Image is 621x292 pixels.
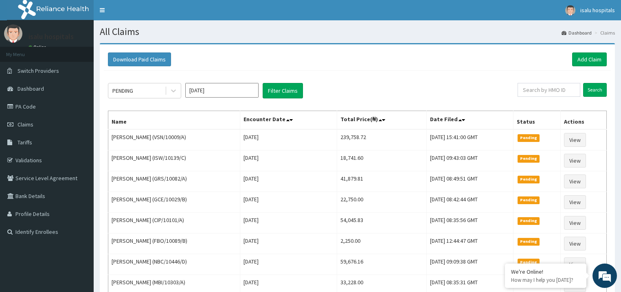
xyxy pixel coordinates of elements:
td: [PERSON_NAME] (ISW/10139/C) [108,150,240,171]
td: [DATE] 09:43:03 GMT [427,150,513,171]
td: [PERSON_NAME] (VSN/10009/A) [108,129,240,150]
a: Dashboard [562,29,592,36]
th: Encounter Date [240,111,337,130]
th: Name [108,111,240,130]
button: Filter Claims [263,83,303,98]
a: View [564,216,586,230]
span: Pending [518,238,540,245]
span: Pending [518,217,540,224]
span: isalu hospitals [580,7,615,14]
td: [DATE] [240,233,337,254]
td: 59,676.16 [337,254,426,275]
td: [PERSON_NAME] (CIP/10101/A) [108,213,240,233]
td: [DATE] 15:41:00 GMT [427,129,513,150]
td: [DATE] 08:35:56 GMT [427,213,513,233]
a: Add Claim [572,52,607,66]
p: isalu hospitals [29,33,74,40]
button: Download Paid Claims [108,52,171,66]
a: View [564,257,586,271]
li: Claims [592,29,615,36]
th: Actions [561,111,607,130]
td: 22,750.00 [337,192,426,213]
td: 41,879.81 [337,171,426,192]
img: User Image [4,24,22,43]
span: Pending [518,259,540,266]
td: [PERSON_NAME] (GRS/10082/A) [108,171,240,192]
span: Dashboard [18,85,44,92]
td: [DATE] 08:49:51 GMT [427,171,513,192]
td: [DATE] [240,129,337,150]
span: Tariffs [18,139,32,146]
td: [PERSON_NAME] (GCE/10029/B) [108,192,240,213]
th: Status [513,111,561,130]
td: [DATE] 09:09:38 GMT [427,254,513,275]
td: [PERSON_NAME] (NBC/10446/D) [108,254,240,275]
td: [DATE] [240,150,337,171]
td: 239,758.72 [337,129,426,150]
span: Switch Providers [18,67,59,74]
input: Search [583,83,607,97]
h1: All Claims [100,26,615,37]
th: Total Price(₦) [337,111,426,130]
td: [DATE] [240,254,337,275]
td: 2,250.00 [337,233,426,254]
td: [DATE] 08:42:44 GMT [427,192,513,213]
td: 54,045.83 [337,213,426,233]
a: View [564,154,586,168]
span: Pending [518,155,540,162]
th: Date Filed [427,111,513,130]
td: [DATE] [240,171,337,192]
input: Search by HMO ID [518,83,580,97]
td: 18,741.60 [337,150,426,171]
td: [DATE] 12:44:47 GMT [427,233,513,254]
a: View [564,237,586,251]
span: Pending [518,196,540,204]
input: Select Month and Year [185,83,259,98]
a: View [564,195,586,209]
a: View [564,133,586,147]
td: [DATE] [240,213,337,233]
span: Pending [518,176,540,183]
div: PENDING [112,87,133,95]
td: [DATE] [240,192,337,213]
a: View [564,174,586,188]
span: Claims [18,121,33,128]
span: Pending [518,134,540,142]
img: User Image [565,5,575,15]
td: [PERSON_NAME] (FBO/10089/B) [108,233,240,254]
a: Online [29,44,48,50]
div: We're Online! [511,268,580,275]
p: How may I help you today? [511,277,580,283]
